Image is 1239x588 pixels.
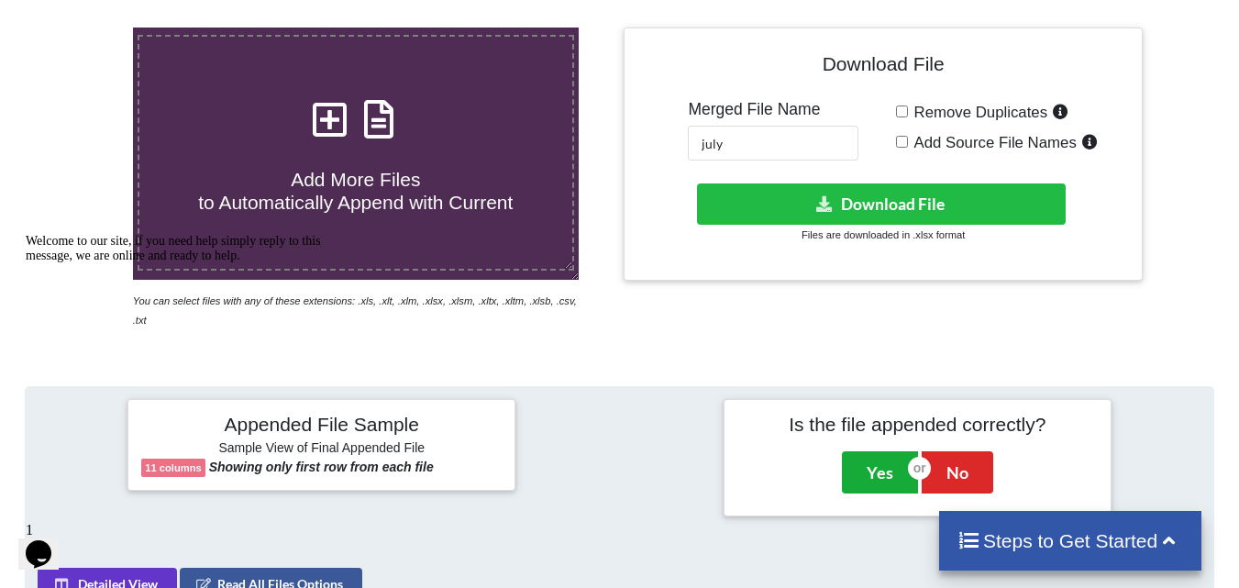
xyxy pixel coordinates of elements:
[737,413,1098,436] h4: Is the file appended correctly?
[908,104,1048,121] span: Remove Duplicates
[133,295,577,326] i: You can select files with any of these extensions: .xls, .xlt, .xlm, .xlsx, .xlsm, .xltx, .xltm, ...
[688,126,858,161] input: Enter File Name
[688,100,858,119] h5: Merged File Name
[18,515,77,570] iframe: chat widget
[697,183,1066,225] button: Download File
[209,460,434,474] b: Showing only first row from each file
[922,451,993,494] button: No
[637,41,1128,94] h4: Download File
[18,227,348,505] iframe: chat widget
[908,134,1077,151] span: Add Source File Names
[957,529,1184,552] h4: Steps to Get Started
[802,229,965,240] small: Files are downloaded in .xlsx format
[7,7,303,36] span: Welcome to our site, if you need help simply reply to this message, we are online and ready to help.
[842,451,918,494] button: Yes
[198,169,513,213] span: Add More Files to Automatically Append with Current
[7,7,337,37] div: Welcome to our site, if you need help simply reply to this message, we are online and ready to help.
